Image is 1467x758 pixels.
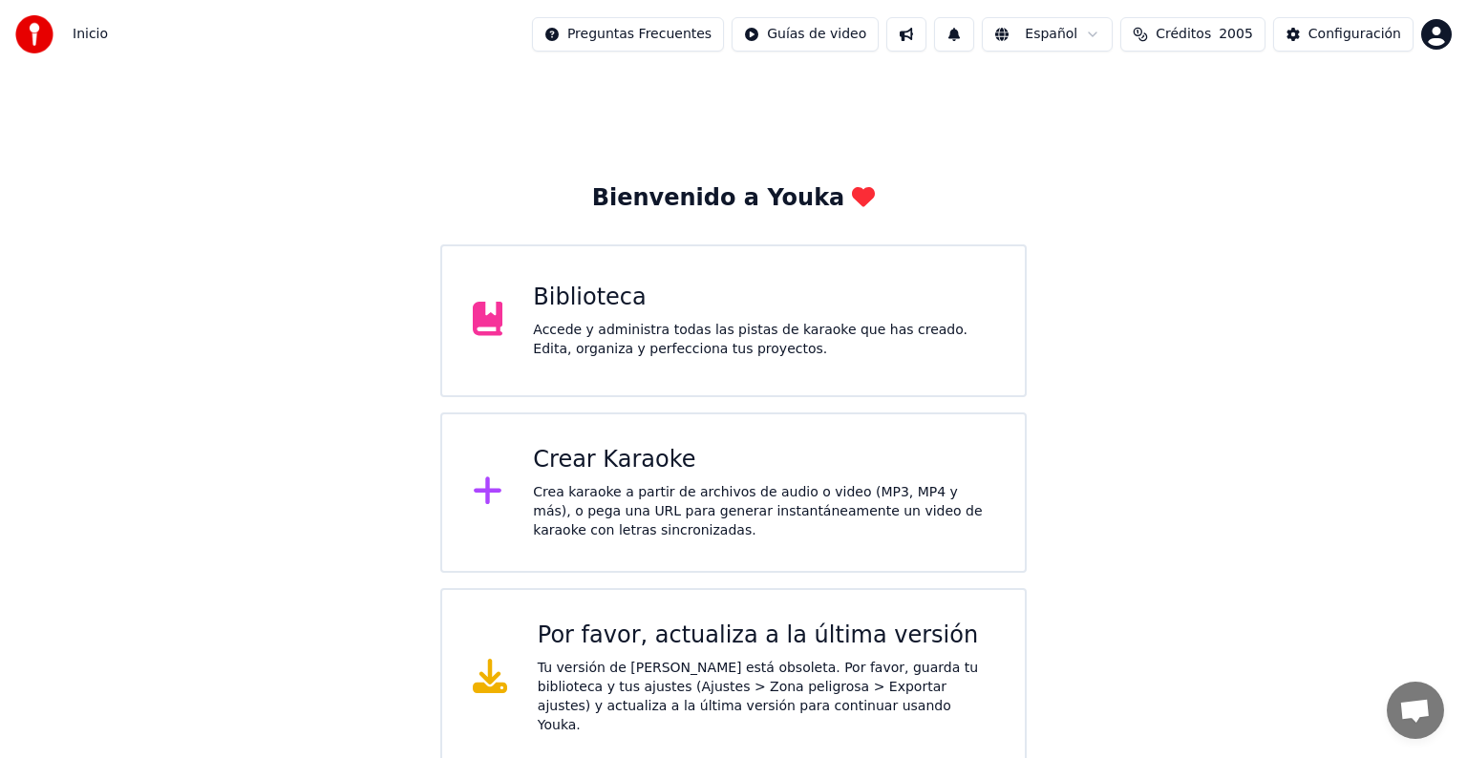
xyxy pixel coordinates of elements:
div: Bienvenido a Youka [592,183,876,214]
span: 2005 [1219,25,1253,44]
nav: breadcrumb [73,25,108,44]
div: Por favor, actualiza a la última versión [538,621,994,651]
span: Inicio [73,25,108,44]
button: Créditos2005 [1120,17,1265,52]
button: Guías de video [732,17,879,52]
div: Crear Karaoke [533,445,994,475]
button: Configuración [1273,17,1414,52]
span: Créditos [1156,25,1211,44]
div: Biblioteca [533,283,994,313]
div: Tu versión de [PERSON_NAME] está obsoleta. Por favor, guarda tu biblioteca y tus ajustes (Ajustes... [538,659,994,735]
img: youka [15,15,53,53]
div: Crea karaoke a partir de archivos de audio o video (MP3, MP4 y más), o pega una URL para generar ... [533,483,994,540]
button: Preguntas Frecuentes [532,17,724,52]
div: Accede y administra todas las pistas de karaoke que has creado. Edita, organiza y perfecciona tus... [533,321,994,359]
a: Chat abierto [1387,682,1444,739]
div: Configuración [1308,25,1401,44]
